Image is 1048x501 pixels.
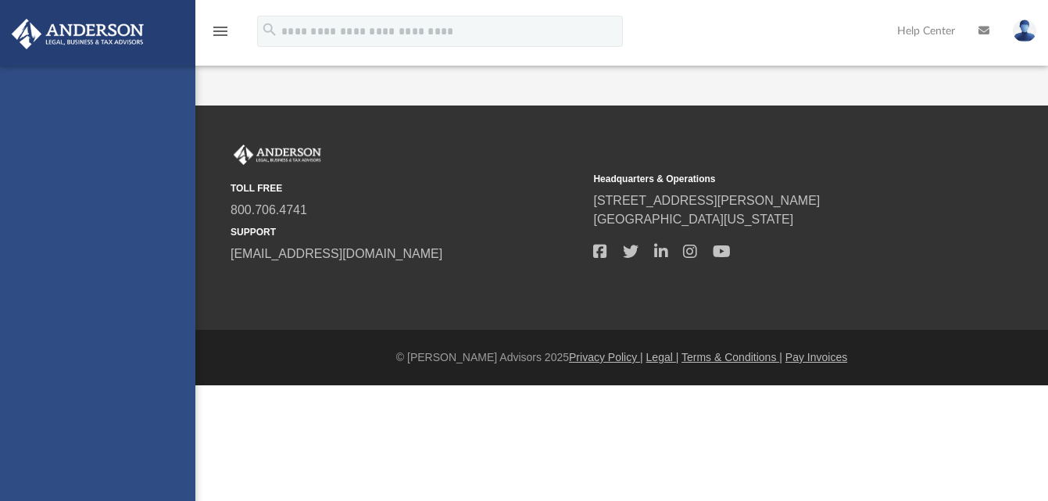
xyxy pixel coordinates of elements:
a: Legal | [646,351,679,363]
small: TOLL FREE [231,181,582,195]
a: [EMAIL_ADDRESS][DOMAIN_NAME] [231,247,442,260]
a: 800.706.4741 [231,203,307,217]
i: search [261,21,278,38]
img: Anderson Advisors Platinum Portal [231,145,324,165]
img: Anderson Advisors Platinum Portal [7,19,148,49]
a: Pay Invoices [785,351,847,363]
div: © [PERSON_NAME] Advisors 2025 [195,349,1048,366]
a: [GEOGRAPHIC_DATA][US_STATE] [593,213,793,226]
a: Privacy Policy | [569,351,643,363]
img: User Pic [1013,20,1036,42]
a: [STREET_ADDRESS][PERSON_NAME] [593,194,820,207]
i: menu [211,22,230,41]
small: Headquarters & Operations [593,172,945,186]
small: SUPPORT [231,225,582,239]
a: Terms & Conditions | [681,351,782,363]
a: menu [211,30,230,41]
